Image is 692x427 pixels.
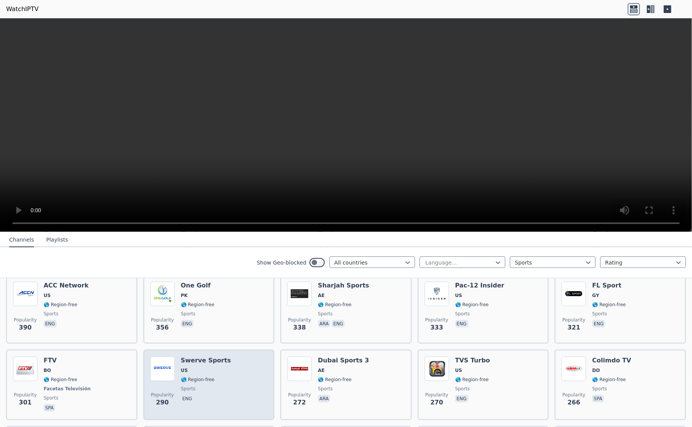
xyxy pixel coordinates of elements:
[46,233,68,247] button: Playlists
[44,311,58,317] span: sports
[455,320,468,328] p: eng
[150,282,175,306] img: One Golf
[318,395,330,403] p: ara
[156,323,169,332] span: 356
[14,392,37,398] span: Popularity
[455,292,462,299] span: US
[181,311,195,317] span: sports
[592,367,600,373] span: DO
[19,398,31,407] span: 301
[425,282,449,306] img: Pac-12 Insider
[318,311,332,317] span: sports
[156,398,169,407] span: 290
[257,259,306,266] label: Show Geo-blocked
[455,377,489,383] span: 🌎 Region-free
[592,311,607,317] span: sports
[44,386,91,392] span: Facetas Televisión
[288,392,311,398] span: Popularity
[425,317,448,323] span: Popularity
[592,320,605,328] p: eng
[44,292,50,299] span: US
[19,323,31,332] span: 390
[455,395,468,403] p: eng
[318,302,352,308] span: 🌎 Region-free
[592,386,607,392] span: sports
[455,367,462,373] span: US
[44,302,77,308] span: 🌎 Region-free
[151,392,174,398] span: Popularity
[318,320,330,328] p: ara
[181,302,215,308] span: 🌎 Region-free
[181,395,194,403] p: eng
[14,317,37,323] span: Popularity
[6,5,39,14] a: WatchIPTV
[44,395,58,401] span: sports
[44,282,89,289] h6: ACC Network
[455,311,470,317] span: sports
[288,317,311,323] span: Popularity
[425,392,448,398] span: Popularity
[181,377,215,383] span: 🌎 Region-free
[181,320,194,328] p: eng
[568,398,580,407] span: 266
[181,292,188,299] span: PK
[592,377,626,383] span: 🌎 Region-free
[592,395,604,403] p: spa
[44,320,57,328] p: eng
[44,377,77,383] span: 🌎 Region-free
[181,386,195,392] span: sports
[287,357,312,381] img: Dubai Sports 3
[430,323,443,332] span: 333
[318,357,369,364] h6: Dubai Sports 3
[181,367,188,373] span: US
[318,282,369,289] h6: Sharjah Sports
[150,357,175,381] img: Swerve Sports
[592,302,626,308] span: 🌎 Region-free
[13,282,37,306] img: ACC Network
[562,392,585,398] span: Popularity
[455,282,505,289] h6: Pac-12 Insider
[318,367,324,373] span: AE
[44,367,51,373] span: BO
[568,323,580,332] span: 321
[44,357,92,364] h6: FTV
[293,323,306,332] span: 338
[562,282,586,306] img: FL Sport
[181,282,215,289] h6: One Golf
[318,377,352,383] span: 🌎 Region-free
[592,292,599,299] span: GY
[592,357,631,364] h6: Colimdo TV
[430,398,443,407] span: 270
[287,282,312,306] img: Sharjah Sports
[318,386,332,392] span: sports
[293,398,306,407] span: 272
[455,386,470,392] span: sports
[425,357,449,381] img: TVS Turbo
[332,320,345,328] p: eng
[9,233,34,247] button: Channels
[562,357,586,381] img: Colimdo TV
[13,357,37,381] img: FTV
[44,404,55,412] p: spa
[181,357,231,364] h6: Swerve Sports
[455,357,490,364] h6: TVS Turbo
[562,317,585,323] span: Popularity
[151,317,174,323] span: Popularity
[455,302,489,308] span: 🌎 Region-free
[592,282,626,289] h6: FL Sport
[318,292,324,299] span: AE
